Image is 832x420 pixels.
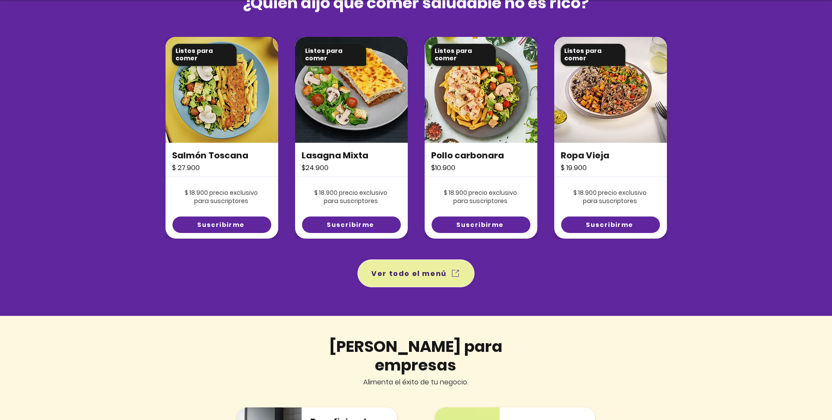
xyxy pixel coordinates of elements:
[363,377,468,387] span: Alimenta el éxito de tu negocio.
[561,163,587,173] span: $ 19.900
[314,188,387,206] span: $ 18.900 precio exclusivo para suscriptores
[172,149,248,161] span: Salmón Toscana
[782,370,823,411] iframe: Messagebird Livechat Widget
[586,220,633,230] span: Suscribirme
[172,163,200,173] span: $ 27.900
[431,149,504,161] span: Pollo carbonara
[302,217,401,233] a: Suscribirme
[302,163,328,173] span: $24.900
[554,37,667,143] img: foody-sancocho-valluno-con-pierna-pernil.png
[432,217,530,233] a: Suscribirme
[295,37,408,143] img: foody-sancocho-valluno-con-pierna-pernil.png
[561,217,660,233] a: Suscribirme
[425,37,537,143] img: foody-sancocho-valluno-con-pierna-pernil.png
[431,163,455,173] span: $10.900
[175,46,213,63] span: Listos para comer
[327,220,374,230] span: Suscribirme
[357,259,474,287] a: Ver todo el menú
[185,188,258,206] span: $ 18.900 precio exclusivo para suscriptores
[371,268,447,279] span: Ver todo el menú
[329,335,502,376] span: [PERSON_NAME] para empresas
[435,46,472,63] span: Listos para comer
[166,37,278,143] img: foody-sancocho-valluno-con-pierna-pernil.png
[305,46,342,63] span: Listos para comer
[456,220,504,230] span: Suscribirme
[172,217,271,233] a: Suscribirme
[573,188,647,206] span: $ 18.900 precio exclusivo para suscriptores
[444,188,517,206] span: $ 18.900 precio exclusivo para suscriptores
[564,46,601,63] span: Listos para comer
[197,220,244,230] span: Suscribirme
[302,149,368,161] span: Lasagna Mixta
[561,149,609,161] span: Ropa Vieja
